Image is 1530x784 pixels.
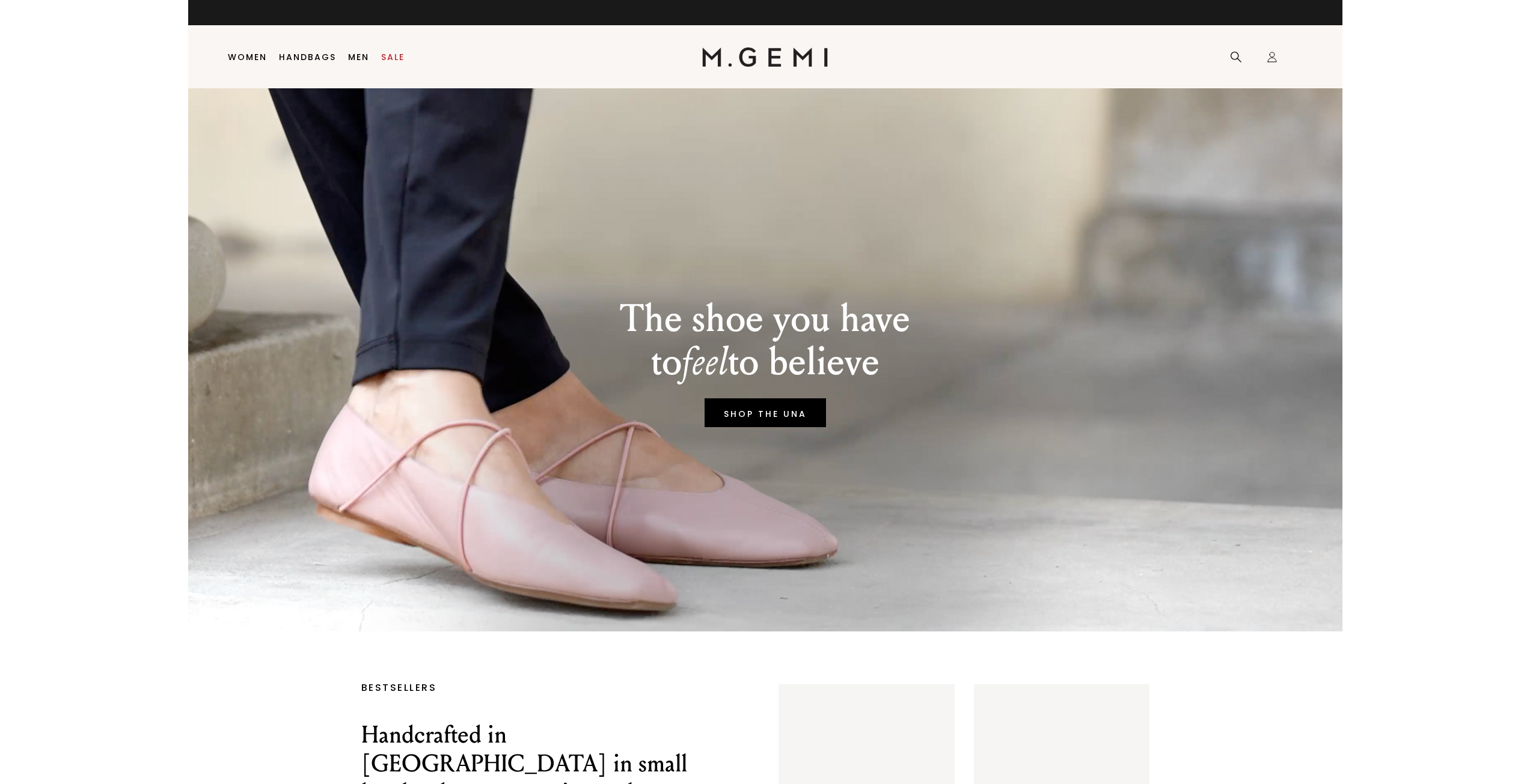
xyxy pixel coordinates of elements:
[705,398,826,427] a: SHOP THE UNA
[620,297,910,341] p: The shoe you have
[348,52,369,62] a: Men
[620,341,910,384] p: to to believe
[381,52,405,62] a: Sale
[682,339,728,385] em: feel
[279,52,336,62] a: Handbags
[702,47,828,67] img: M.Gemi
[228,52,267,62] a: Women
[361,684,721,691] p: BESTSELLERS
